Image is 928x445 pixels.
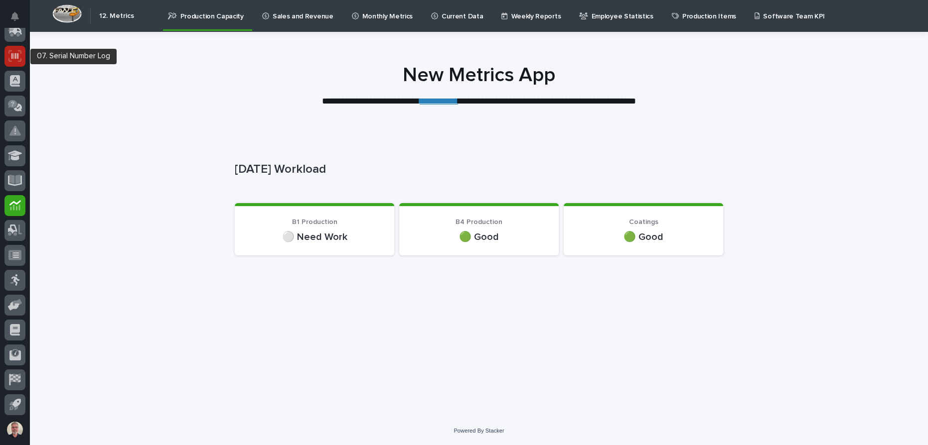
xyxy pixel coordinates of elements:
span: Coatings [629,219,658,225]
h2: 12. Metrics [99,12,134,20]
p: [DATE] Workload [235,162,719,177]
a: Powered By Stacker [454,428,504,434]
img: Workspace Logo [52,4,82,23]
p: ⚪ Need Work [247,230,382,243]
button: users-avatar [4,419,25,440]
p: 🟢 Good [576,230,711,243]
span: B1 Production [292,219,337,225]
p: 🟢 Good [411,230,547,243]
span: B4 Production [456,219,502,225]
div: Notifications [12,12,25,28]
h1: New Metrics App [235,63,723,87]
button: Notifications [4,6,25,27]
